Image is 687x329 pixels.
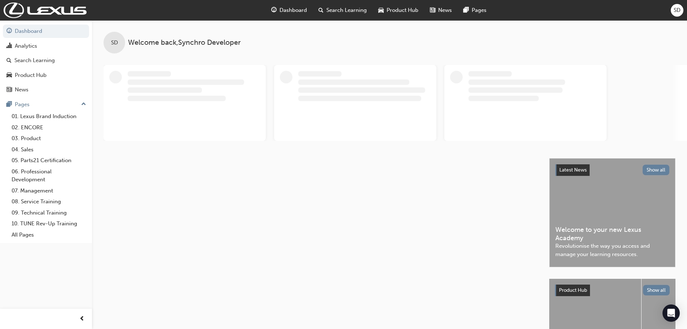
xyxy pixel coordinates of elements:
[79,315,85,324] span: prev-icon
[9,155,89,166] a: 05. Parts21 Certification
[4,3,87,18] img: Trak
[555,226,669,242] span: Welcome to your new Lexus Academy
[378,6,384,15] span: car-icon
[9,166,89,185] a: 06. Professional Development
[15,86,28,94] div: News
[559,287,587,293] span: Product Hub
[9,218,89,229] a: 10. TUNE Rev-Up Training
[424,3,458,18] a: news-iconNews
[318,6,323,15] span: search-icon
[671,4,683,17] button: SD
[313,3,373,18] a: search-iconSearch Learning
[111,39,118,47] span: SD
[9,229,89,241] a: All Pages
[3,54,89,67] a: Search Learning
[128,39,241,47] span: Welcome back , Synchro Developer
[6,28,12,35] span: guage-icon
[14,56,55,65] div: Search Learning
[9,111,89,122] a: 01. Lexus Brand Induction
[15,71,47,79] div: Product Hub
[6,43,12,49] span: chart-icon
[438,6,452,14] span: News
[643,285,670,295] button: Show all
[3,83,89,96] a: News
[3,39,89,53] a: Analytics
[3,98,89,111] button: Pages
[9,144,89,155] a: 04. Sales
[9,185,89,196] a: 07. Management
[555,285,670,296] a: Product HubShow all
[387,6,418,14] span: Product Hub
[6,57,12,64] span: search-icon
[555,242,669,258] span: Revolutionise the way you access and manage your learning resources.
[15,42,37,50] div: Analytics
[643,165,670,175] button: Show all
[326,6,367,14] span: Search Learning
[472,6,486,14] span: Pages
[463,6,469,15] span: pages-icon
[6,87,12,93] span: news-icon
[674,6,681,14] span: SD
[3,23,89,98] button: DashboardAnalyticsSearch LearningProduct HubNews
[265,3,313,18] a: guage-iconDashboard
[559,167,587,173] span: Latest News
[9,196,89,207] a: 08. Service Training
[458,3,492,18] a: pages-iconPages
[549,158,675,267] a: Latest NewsShow allWelcome to your new Lexus AcademyRevolutionise the way you access and manage y...
[6,72,12,79] span: car-icon
[555,164,669,176] a: Latest NewsShow all
[9,133,89,144] a: 03. Product
[81,100,86,109] span: up-icon
[662,304,680,322] div: Open Intercom Messenger
[3,69,89,82] a: Product Hub
[6,101,12,108] span: pages-icon
[271,6,277,15] span: guage-icon
[373,3,424,18] a: car-iconProduct Hub
[279,6,307,14] span: Dashboard
[3,25,89,38] a: Dashboard
[9,122,89,133] a: 02. ENCORE
[430,6,435,15] span: news-icon
[15,100,30,109] div: Pages
[9,207,89,218] a: 09. Technical Training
